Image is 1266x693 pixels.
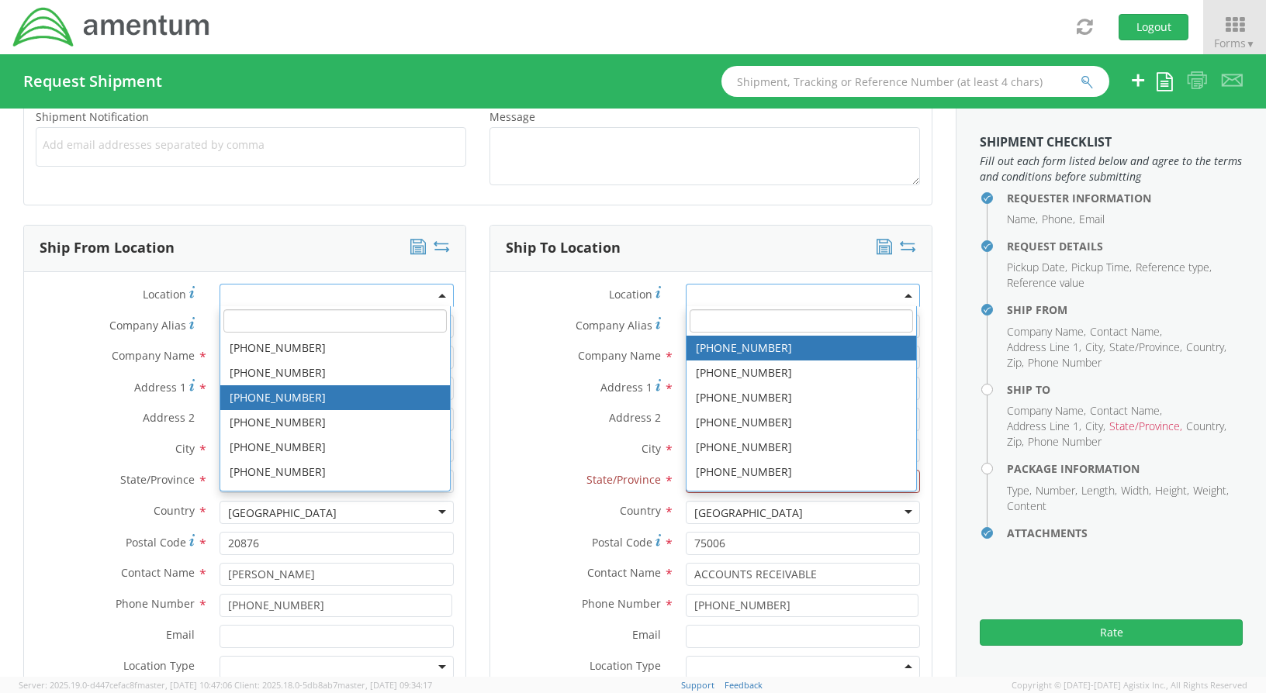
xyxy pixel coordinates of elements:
span: State/Province [586,472,661,487]
div: [GEOGRAPHIC_DATA] [228,505,337,521]
span: Country [154,503,195,518]
h4: Requester Information [1007,192,1243,204]
span: ▼ [1246,37,1255,50]
span: Forms [1214,36,1255,50]
li: [PHONE_NUMBER] [687,460,916,484]
li: Name [1007,212,1038,227]
li: [PHONE_NUMBER] [687,410,916,435]
h4: Package Information [1007,463,1243,474]
li: State/Province [1109,419,1182,434]
li: [PHONE_NUMBER] [687,484,916,509]
span: Country [620,503,661,518]
li: Zip [1007,434,1024,450]
h3: Shipment Checklist [980,136,1243,150]
li: Country [1186,419,1226,434]
button: Rate [980,619,1243,646]
li: Phone [1042,212,1075,227]
li: State/Province [1109,340,1182,355]
li: Pickup Date [1007,260,1067,275]
li: Weight [1193,483,1229,498]
li: Reference type [1136,260,1212,275]
li: Number [1036,483,1077,498]
li: Reference value [1007,275,1084,291]
li: [PHONE_NUMBER] [220,484,450,509]
span: Location [609,287,652,302]
li: Company Name [1007,403,1086,419]
span: Company Alias [576,318,652,333]
a: Feedback [725,679,763,691]
span: State/Province [120,472,195,487]
li: [PHONE_NUMBER] [687,336,916,360]
span: Server: 2025.19.0-d447cefac8f [19,679,232,691]
li: Length [1081,483,1117,498]
h4: Request Details [1007,240,1243,252]
h3: Ship To Location [506,240,621,256]
li: [PHONE_NUMBER] [687,385,916,410]
li: [PHONE_NUMBER] [687,435,916,460]
span: Phone Number [116,596,195,611]
li: [PHONE_NUMBER] [687,360,916,385]
span: City [642,441,661,456]
span: master, [DATE] 09:34:17 [337,679,432,691]
span: Address 1 [600,380,652,395]
li: Phone Number [1028,355,1102,371]
span: Company Name [112,348,195,363]
span: master, [DATE] 10:47:06 [137,679,232,691]
li: Address Line 1 [1007,419,1081,434]
span: Location [143,287,186,302]
span: Location Type [590,658,661,673]
li: City [1085,340,1105,355]
li: Content [1007,498,1046,514]
li: Address Line 1 [1007,340,1081,355]
span: Copyright © [DATE]-[DATE] Agistix Inc., All Rights Reserved [1012,679,1247,691]
span: Address 1 [134,380,186,395]
img: dyn-intl-logo-049831509241104b2a82.png [12,5,212,49]
span: Location Type [123,658,195,673]
span: Postal Code [126,535,186,550]
li: City [1085,419,1105,434]
li: [PHONE_NUMBER] [220,460,450,484]
li: [PHONE_NUMBER] [220,435,450,460]
span: Fill out each form listed below and agree to the terms and conditions before submitting [980,153,1243,184]
a: Support [681,679,714,691]
div: [GEOGRAPHIC_DATA] [694,505,803,521]
span: Email [632,627,661,642]
li: [PHONE_NUMBER] [220,385,450,410]
li: [PHONE_NUMBER] [220,336,450,360]
h4: Request Shipment [23,73,162,90]
span: Phone Number [582,596,661,611]
input: Shipment, Tracking or Reference Number (at least 4 chars) [721,66,1109,97]
span: Company Name [578,348,661,363]
li: [PHONE_NUMBER] [220,410,450,435]
h4: Ship To [1007,384,1243,395]
h3: Ship From Location [40,240,175,256]
span: Contact Name [121,565,195,580]
li: Email [1079,212,1105,227]
h4: Attachments [1007,527,1243,539]
span: Email [166,627,195,642]
span: Company Alias [109,318,186,333]
li: Type [1007,483,1032,498]
span: City [175,441,195,456]
span: Postal Code [592,535,652,550]
li: Height [1155,483,1189,498]
span: Address 2 [609,410,661,425]
span: Add email addresses separated by comma [43,137,459,153]
span: Address 2 [143,410,195,425]
span: Client: 2025.18.0-5db8ab7 [234,679,432,691]
li: Zip [1007,355,1024,371]
li: Contact Name [1090,324,1162,340]
li: [PHONE_NUMBER] [220,360,450,385]
li: Width [1121,483,1151,498]
span: Shipment Notification [36,109,149,124]
li: Pickup Time [1071,260,1132,275]
span: Message [489,109,535,124]
button: Logout [1119,14,1188,40]
span: Contact Name [587,565,661,580]
li: Contact Name [1090,403,1162,419]
li: Country [1186,340,1226,355]
li: Phone Number [1028,434,1102,450]
li: Company Name [1007,324,1086,340]
h4: Ship From [1007,304,1243,315]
